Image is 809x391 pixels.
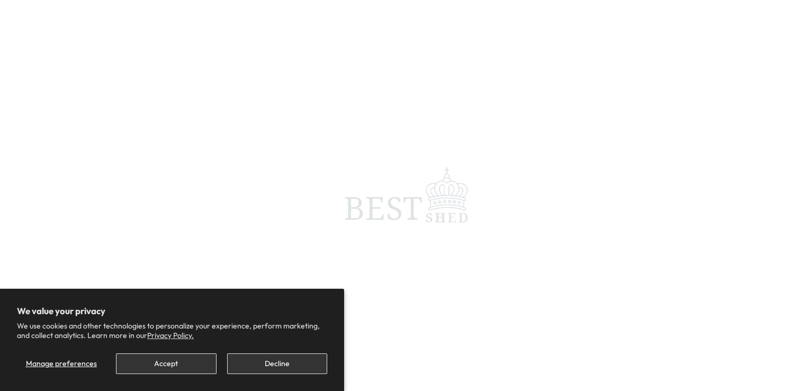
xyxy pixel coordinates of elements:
p: We use cookies and other technologies to personalize your experience, perform marketing, and coll... [17,321,327,340]
span: Manage preferences [26,359,97,368]
a: Privacy Policy. [147,331,194,340]
button: Accept [116,353,216,374]
button: Manage preferences [17,353,105,374]
button: Decline [227,353,327,374]
h2: We value your privacy [17,306,327,316]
